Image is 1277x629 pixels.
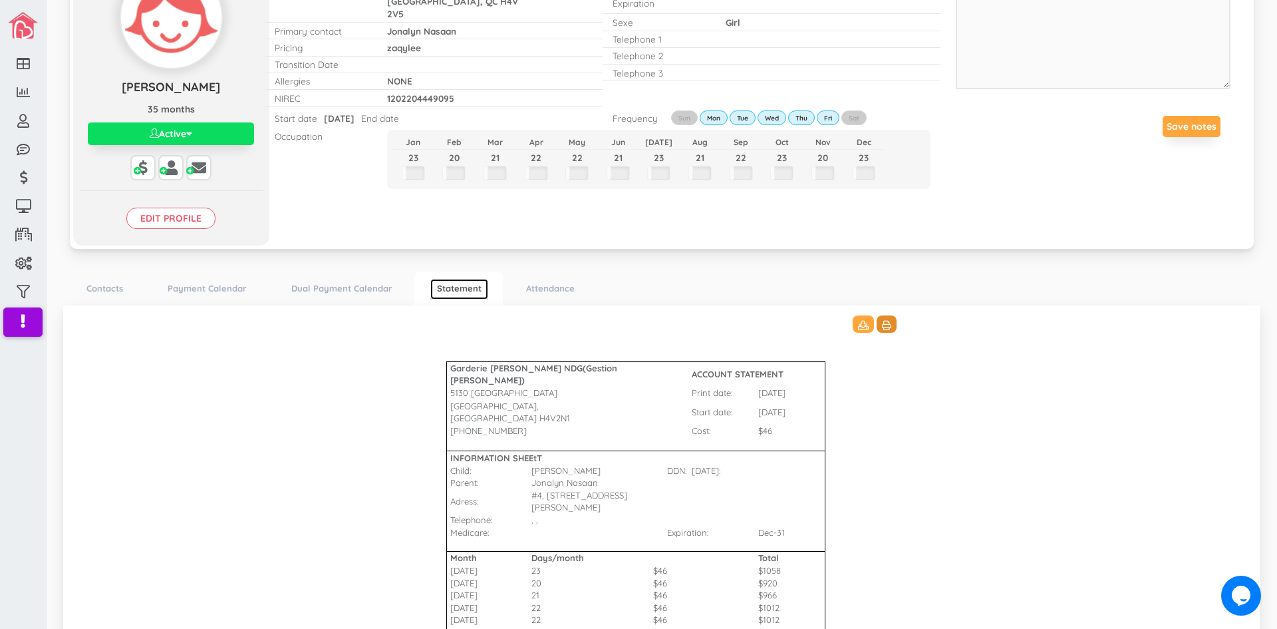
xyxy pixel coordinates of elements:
td: [DATE] [446,589,531,602]
td: Parent: [446,477,531,489]
a: Attendance [519,279,581,298]
td: $966 [758,589,825,602]
span: zaqylee [387,42,421,53]
label: Thu [788,110,815,125]
span: [DATE] [324,112,355,124]
td: $1012 [758,602,825,614]
td: 22 [531,614,601,626]
label: Fri [817,110,839,125]
button: Save notes [1163,116,1220,137]
b: Days/month [531,552,584,563]
td: [PERSON_NAME] [531,465,601,477]
td: [DATE] [758,387,825,400]
span: [PERSON_NAME] [122,79,220,95]
a: Contacts [80,279,130,298]
p: Pricing [275,41,367,54]
label: Sat [841,110,867,125]
td: $46 [601,564,667,577]
p: Telephone 1 [613,33,705,45]
td: Cost: [692,425,758,438]
button: Active [88,122,254,145]
b: INFORMATION SHEEtT [450,453,542,463]
td: $46 [601,589,667,602]
td: , , [531,514,825,526]
label: Wed [758,110,786,125]
td: Telephone: [446,514,531,526]
p: Telephone 3 [613,67,705,79]
td: Dec-31 [758,526,825,539]
p: Sexe [613,16,705,29]
td: Medicare: [446,526,531,539]
a: Statement [430,279,488,300]
td: [PHONE_NUMBER] [446,425,531,438]
b: Month [450,552,477,563]
span: NONE [387,75,412,87]
td: Adress: [446,489,531,514]
td: #4, [STREET_ADDRESS][PERSON_NAME] [531,489,667,514]
span: Jonalyn Nasaan [387,25,456,37]
p: NIREC [275,92,367,105]
a: Dual Payment Calendar [285,279,399,298]
th: Nov [802,135,843,150]
th: Jan [392,135,434,150]
p: Allergies [275,75,367,87]
p: 35 months [80,103,263,116]
p: Frequency [613,112,649,124]
th: May [557,135,598,150]
th: Apr [515,135,557,150]
td: Start date: [692,400,758,425]
th: Sep [720,135,762,150]
th: Feb [434,135,475,150]
a: Payment Calendar [161,279,253,298]
td: $46 [601,577,667,590]
b: Total [758,552,779,563]
td: $46 [601,602,667,614]
td: 22 [531,602,601,614]
th: Dec [843,135,885,150]
td: Jonalyn Nasaan [531,477,601,489]
td: [DATE] [446,614,531,626]
td: $46 [758,425,825,438]
p: Primary contact [275,25,367,37]
p: Start date [275,112,317,124]
td: 20 [531,577,601,590]
span: Girl [726,17,740,28]
input: Edit profile [126,208,215,229]
img: image [8,12,38,39]
td: [DATE] [446,602,531,614]
th: Aug [680,135,721,150]
td: Print date: [692,387,758,400]
td: 23 [531,564,601,577]
td: [DATE] [446,564,531,577]
b: ACCOUNT STATEMENT [692,369,783,379]
td: [DATE]: [692,465,758,477]
label: Sun [671,110,698,125]
label: Tue [730,110,756,125]
p: End date [361,112,399,124]
th: Mar [475,135,516,150]
p: Occupation [275,130,367,142]
td: 5130 [GEOGRAPHIC_DATA] [446,387,601,400]
th: Oct [762,135,803,150]
iframe: chat widget [1221,576,1264,616]
label: Mon [700,110,728,125]
th: [DATE] [638,135,680,150]
p: Telephone 2 [613,49,705,62]
td: [GEOGRAPHIC_DATA], [GEOGRAPHIC_DATA] H4V2N1 [446,400,601,425]
td: Child: [446,465,531,477]
td: $920 [758,577,825,590]
span: 1202204449095 [387,93,454,104]
td: $1012 [758,614,825,626]
td: DDN: [667,465,692,477]
td: [DATE] [446,577,531,590]
td: 21 [531,589,601,602]
th: Jun [597,135,638,150]
td: $46 [601,614,667,626]
p: Transition Date [275,58,367,71]
td: Expiration: [667,526,758,539]
b: Garderie [PERSON_NAME] NDG(Gestion [PERSON_NAME]) [450,363,617,386]
td: $1058 [758,564,825,577]
td: [DATE] [758,400,825,425]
